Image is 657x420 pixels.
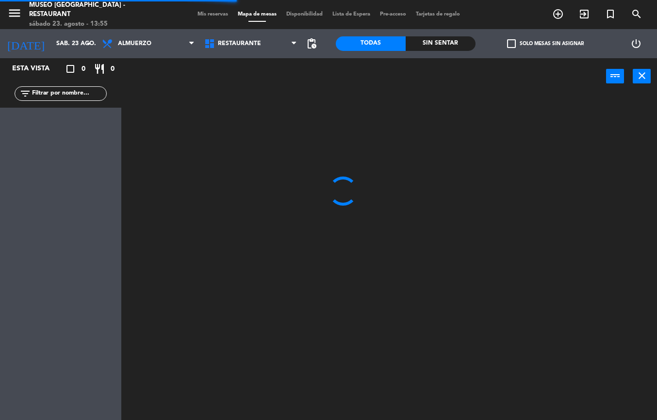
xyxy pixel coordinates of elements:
button: close [633,69,651,83]
label: Solo mesas sin asignar [507,39,584,48]
span: 0 [111,64,115,75]
span: Tarjetas de regalo [411,12,465,17]
span: Lista de Espera [328,12,375,17]
i: restaurant [94,63,105,75]
i: crop_square [65,63,76,75]
div: sábado 23. agosto - 13:55 [29,19,157,29]
i: turned_in_not [605,8,616,20]
i: power_settings_new [630,38,642,49]
span: Mis reservas [193,12,233,17]
span: check_box_outline_blank [507,39,516,48]
div: Sin sentar [406,36,476,51]
button: menu [7,6,22,24]
span: Almuerzo [118,40,151,47]
i: menu [7,6,22,20]
i: arrow_drop_down [83,38,95,49]
span: Pre-acceso [375,12,411,17]
span: Mapa de mesas [233,12,281,17]
i: add_circle_outline [552,8,564,20]
button: power_input [606,69,624,83]
span: Disponibilidad [281,12,328,17]
div: Todas [336,36,406,51]
div: Museo [GEOGRAPHIC_DATA] - Restaurant [29,0,157,19]
i: search [631,8,642,20]
i: exit_to_app [578,8,590,20]
div: Esta vista [5,63,70,75]
i: filter_list [19,88,31,99]
i: close [636,70,648,81]
span: pending_actions [306,38,317,49]
input: Filtrar por nombre... [31,88,106,99]
span: 0 [82,64,85,75]
i: power_input [609,70,621,81]
span: Restaurante [218,40,261,47]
